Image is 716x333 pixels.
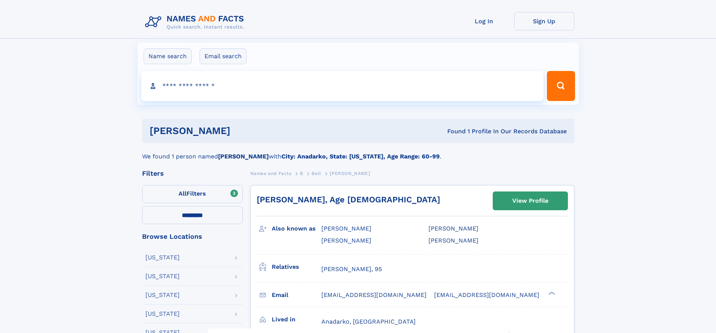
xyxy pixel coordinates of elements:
[282,153,440,160] b: City: Anadarko, State: [US_STATE], Age Range: 60-99
[145,292,180,298] div: [US_STATE]
[300,169,303,178] a: B
[493,192,568,210] a: View Profile
[142,12,250,32] img: Logo Names and Facts
[428,225,478,232] span: [PERSON_NAME]
[272,289,321,301] h3: Email
[547,71,575,101] button: Search Button
[150,126,339,136] h1: [PERSON_NAME]
[272,261,321,273] h3: Relatives
[142,233,243,240] div: Browse Locations
[454,12,514,30] a: Log In
[514,12,574,30] a: Sign Up
[321,318,416,325] span: Anadarko, [GEOGRAPHIC_DATA]
[141,71,544,101] input: search input
[330,171,370,176] span: [PERSON_NAME]
[142,143,574,161] div: We found 1 person named with .
[142,170,243,177] div: Filters
[339,127,567,136] div: Found 1 Profile In Our Records Database
[321,265,382,273] a: [PERSON_NAME], 95
[142,185,243,203] label: Filters
[434,291,539,298] span: [EMAIL_ADDRESS][DOMAIN_NAME]
[179,190,186,197] span: All
[145,311,180,317] div: [US_STATE]
[144,48,192,64] label: Name search
[312,169,321,178] a: Bell
[321,225,371,232] span: [PERSON_NAME]
[428,237,478,244] span: [PERSON_NAME]
[218,153,269,160] b: [PERSON_NAME]
[200,48,247,64] label: Email search
[257,195,440,204] a: [PERSON_NAME], Age [DEMOGRAPHIC_DATA]
[250,169,292,178] a: Names and Facts
[272,222,321,235] h3: Also known as
[512,192,548,209] div: View Profile
[145,255,180,261] div: [US_STATE]
[300,171,303,176] span: B
[321,237,371,244] span: [PERSON_NAME]
[145,273,180,279] div: [US_STATE]
[546,291,556,295] div: ❯
[321,291,427,298] span: [EMAIL_ADDRESS][DOMAIN_NAME]
[272,313,321,326] h3: Lived in
[312,171,321,176] span: Bell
